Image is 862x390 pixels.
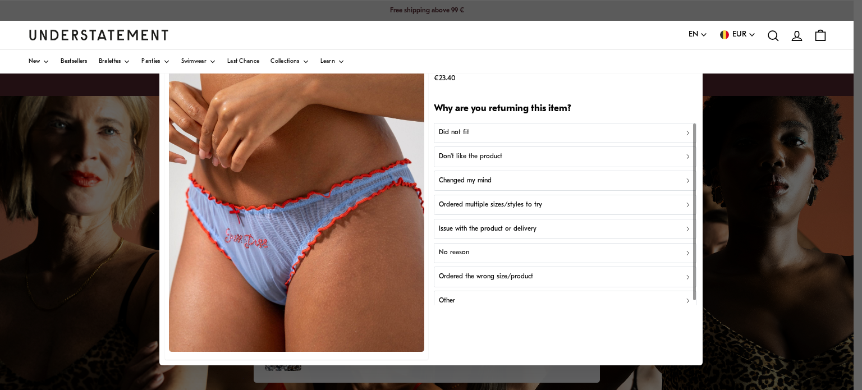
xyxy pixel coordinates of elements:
span: Panties [141,59,160,65]
a: Understatement Homepage [29,30,169,40]
button: Don't like the product [434,147,696,167]
span: Last Chance [227,59,259,65]
p: €23.40 [434,72,675,84]
p: Don't like the product [439,152,502,162]
p: Ordered the wrong size/product [439,272,533,282]
img: 9_c3e199e4-c0bf-4e90-96c5-7458f88ac30e.jpg [169,34,424,352]
button: EUR [719,29,756,41]
span: EN [689,29,698,41]
a: New [29,50,50,74]
a: Bestsellers [61,50,87,74]
a: Swimwear [181,50,216,74]
p: Other [439,296,455,306]
span: EUR [732,29,746,41]
button: No reason [434,243,696,263]
p: Did not fit [439,128,469,139]
button: EN [689,29,708,41]
button: Other [434,291,696,311]
a: Collections [270,50,309,74]
button: Ordered the wrong size/product [434,267,696,287]
span: Learn [320,59,336,65]
button: Did not fit [434,123,696,143]
a: Last Chance [227,50,259,74]
p: No reason [439,248,469,259]
span: Bestsellers [61,59,87,65]
button: Ordered multiple sizes/styles to try [434,195,696,215]
a: Learn [320,50,345,74]
button: Changed my mind [434,171,696,191]
button: Issue with the product or delivery [434,219,696,239]
a: Panties [141,50,169,74]
p: Changed my mind [439,176,492,186]
span: Swimwear [181,59,207,65]
h2: Why are you returning this item? [434,103,696,116]
span: Collections [270,59,299,65]
p: Ordered multiple sizes/styles to try [439,200,542,210]
p: Issue with the product or delivery [439,224,537,235]
span: New [29,59,40,65]
span: Bralettes [99,59,121,65]
a: Bralettes [99,50,131,74]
